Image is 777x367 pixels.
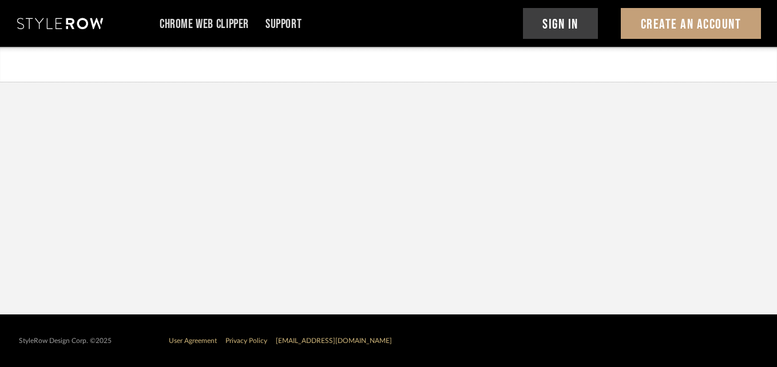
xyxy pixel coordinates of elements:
[225,337,267,344] a: Privacy Policy
[265,19,302,29] a: Support
[523,8,598,39] button: Sign In
[169,337,217,344] a: User Agreement
[160,19,249,29] a: Chrome Web Clipper
[276,337,392,344] a: [EMAIL_ADDRESS][DOMAIN_NAME]
[19,337,112,345] div: StyleRow Design Corp. ©2025
[621,8,761,39] button: Create An Account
